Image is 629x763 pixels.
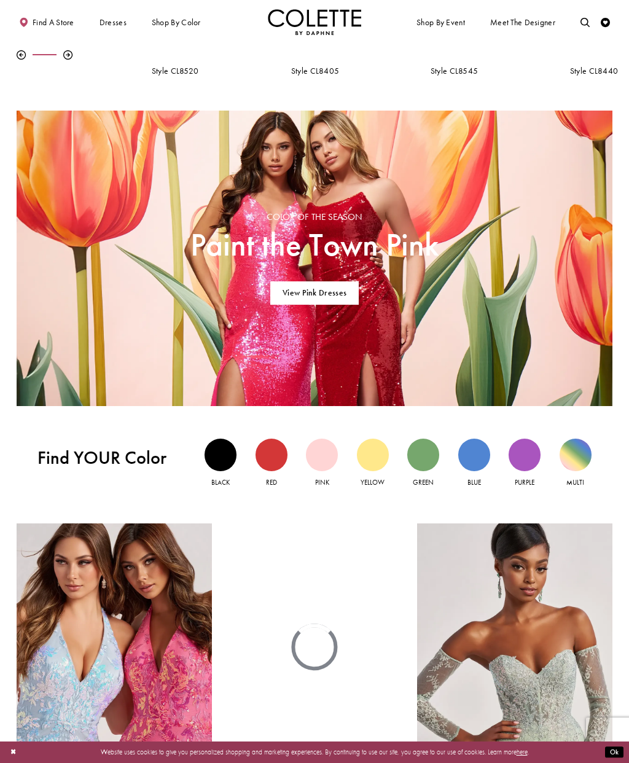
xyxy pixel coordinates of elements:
[315,478,329,487] span: Pink
[361,478,385,487] span: Yellow
[414,9,467,35] span: Shop By Event
[416,18,465,27] span: Shop By Event
[306,439,338,471] div: Pink view
[517,748,528,756] a: here
[266,478,277,487] span: Red
[190,212,439,222] span: Color of the Season
[578,9,592,35] a: Toggle search
[509,439,541,488] a: Purple view Purple
[67,746,562,758] p: Website uses cookies to give you personalized shopping and marketing experiences. By continuing t...
[100,18,127,27] span: Dresses
[560,439,592,488] a: Multi view Multi
[152,18,201,27] span: Shop by color
[605,746,623,758] button: Submit Dialog
[6,744,21,761] button: Close Dialog
[152,66,277,76] a: Style CL8520
[256,439,287,471] div: Red view
[598,9,612,35] a: Check Wishlist
[407,439,439,471] div: Green view
[270,281,359,305] a: View Pink Dresses
[407,439,439,488] a: Green view Green
[490,18,555,27] span: Meet the designer
[431,66,556,76] a: Style CL8545
[17,9,76,35] a: Find a store
[509,439,541,471] div: Purple view
[190,227,439,262] span: Paint the Town Pink
[97,9,129,35] span: Dresses
[37,447,184,469] span: Find YOUR Color
[268,9,361,35] a: Visit Home Page
[256,439,287,488] a: Red view Red
[17,111,612,406] a: colette by daphne models wearing spring 2025 dresses Related Link
[268,9,361,35] img: Colette by Daphne
[566,478,584,487] span: Multi
[357,439,389,471] div: Yellow view
[149,9,203,35] span: Shop by color
[458,439,490,471] div: Blue view
[515,478,534,487] span: Purple
[291,66,416,76] a: Style CL8405
[306,439,338,488] a: Pink view Pink
[205,439,236,488] a: Black view Black
[488,9,558,35] a: Meet the designer
[357,439,389,488] a: Yellow view Yellow
[458,439,490,488] a: Blue view Blue
[205,439,236,471] div: Black view
[211,478,230,487] span: Black
[33,18,74,27] span: Find a store
[413,478,434,487] span: Green
[560,439,592,471] div: Multi view
[467,478,481,487] span: Blue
